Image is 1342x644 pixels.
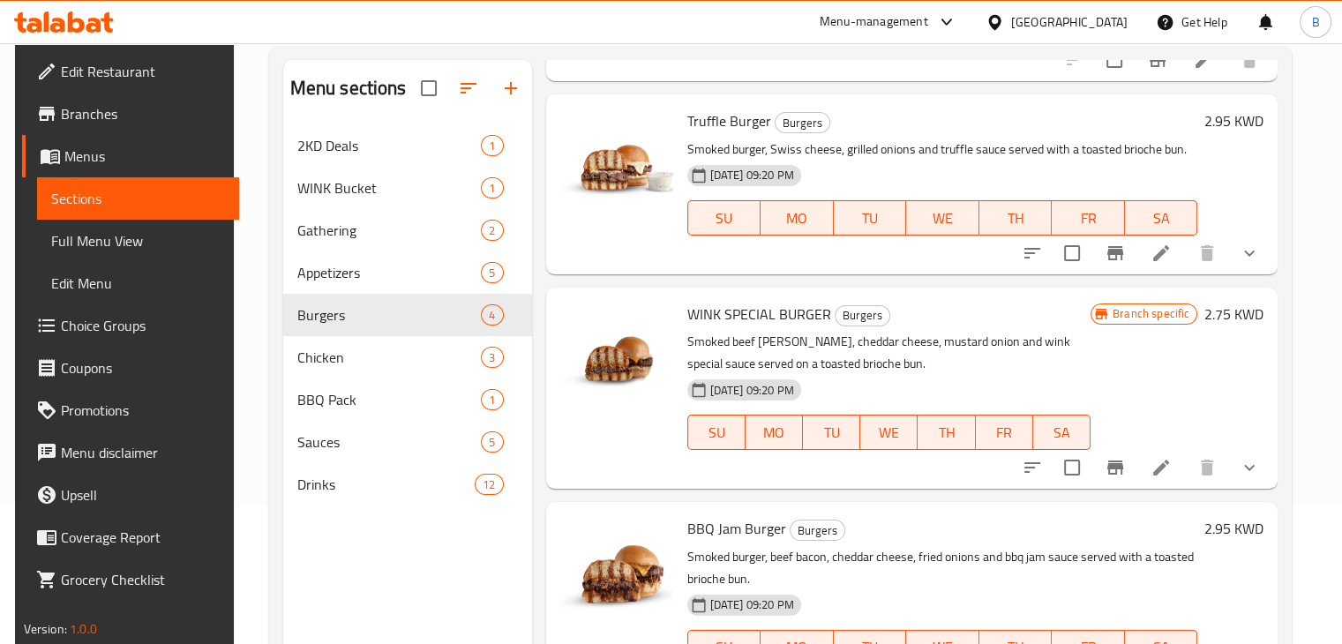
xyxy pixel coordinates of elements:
[983,420,1026,446] span: FR
[283,421,532,463] div: Sauces5
[841,206,900,231] span: TU
[1011,232,1053,274] button: sort-choices
[753,420,796,446] span: MO
[867,420,911,446] span: WE
[61,484,225,505] span: Upsell
[761,200,834,236] button: MO
[297,304,482,326] span: Burgers
[283,209,532,251] div: Gathering2
[297,262,482,283] span: Appetizers
[37,220,239,262] a: Full Menu View
[918,415,975,450] button: TH
[1094,232,1136,274] button: Branch-specific-item
[835,305,890,326] div: Burgers
[61,400,225,421] span: Promotions
[22,50,239,93] a: Edit Restaurant
[906,200,979,236] button: WE
[703,596,801,613] span: [DATE] 09:20 PM
[695,206,753,231] span: SU
[51,273,225,294] span: Edit Menu
[687,139,1198,161] p: Smoked burger, Swiss cheese, grilled onions and truffle sauce served with a toasted brioche bun.
[976,415,1033,450] button: FR
[283,294,532,336] div: Burgers4
[687,546,1198,590] p: Smoked burger, beef bacon, cheddar cheese, fried onions and bbq jam sauce served with a toasted b...
[1132,206,1191,231] span: SA
[22,474,239,516] a: Upsell
[481,389,503,410] div: items
[979,200,1053,236] button: TH
[61,527,225,548] span: Coverage Report
[447,67,490,109] span: Sort sections
[1239,457,1260,478] svg: Show Choices
[283,463,532,505] div: Drinks12
[687,415,746,450] button: SU
[410,70,447,107] span: Select all sections
[22,558,239,601] a: Grocery Checklist
[481,262,503,283] div: items
[836,305,889,326] span: Burgers
[1011,446,1053,489] button: sort-choices
[1053,235,1091,272] span: Select to update
[695,420,738,446] span: SU
[297,431,482,453] span: Sauces
[24,618,67,640] span: Version:
[703,382,801,399] span: [DATE] 09:20 PM
[482,349,502,366] span: 3
[283,167,532,209] div: WINK Bucket1
[70,618,97,640] span: 1.0.0
[790,520,845,541] div: Burgers
[1151,457,1172,478] a: Edit menu item
[986,206,1046,231] span: TH
[1040,420,1083,446] span: SA
[1204,516,1263,541] h6: 2.95 KWD
[1239,243,1260,264] svg: Show Choices
[1059,206,1118,231] span: FR
[1033,415,1091,450] button: SA
[860,415,918,450] button: WE
[810,420,853,446] span: TU
[481,135,503,156] div: items
[475,474,503,495] div: items
[283,336,532,378] div: Chicken3
[481,220,503,241] div: items
[776,113,829,133] span: Burgers
[482,307,502,324] span: 4
[687,301,831,327] span: WINK SPECIAL BURGER
[775,112,830,133] div: Burgers
[803,415,860,450] button: TU
[913,206,972,231] span: WE
[482,265,502,281] span: 5
[297,177,482,198] span: WINK Bucket
[482,138,502,154] span: 1
[476,476,502,493] span: 12
[1094,446,1136,489] button: Branch-specific-item
[925,420,968,446] span: TH
[490,67,532,109] button: Add section
[297,135,482,156] span: 2KD Deals
[22,516,239,558] a: Coverage Report
[746,415,803,450] button: MO
[1186,446,1228,489] button: delete
[1096,41,1133,79] span: Select to update
[1053,449,1091,486] span: Select to update
[560,516,673,629] img: BBQ Jam Burger
[297,220,482,241] span: Gathering
[22,135,239,177] a: Menus
[1311,12,1319,32] span: B
[768,206,827,231] span: MO
[297,474,476,495] span: Drinks
[61,357,225,378] span: Coupons
[791,520,844,541] span: Burgers
[61,569,225,590] span: Grocery Checklist
[297,389,482,410] div: BBQ Pack
[481,177,503,198] div: items
[283,251,532,294] div: Appetizers5
[297,347,482,368] span: Chicken
[560,302,673,415] img: WINK SPECIAL BURGER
